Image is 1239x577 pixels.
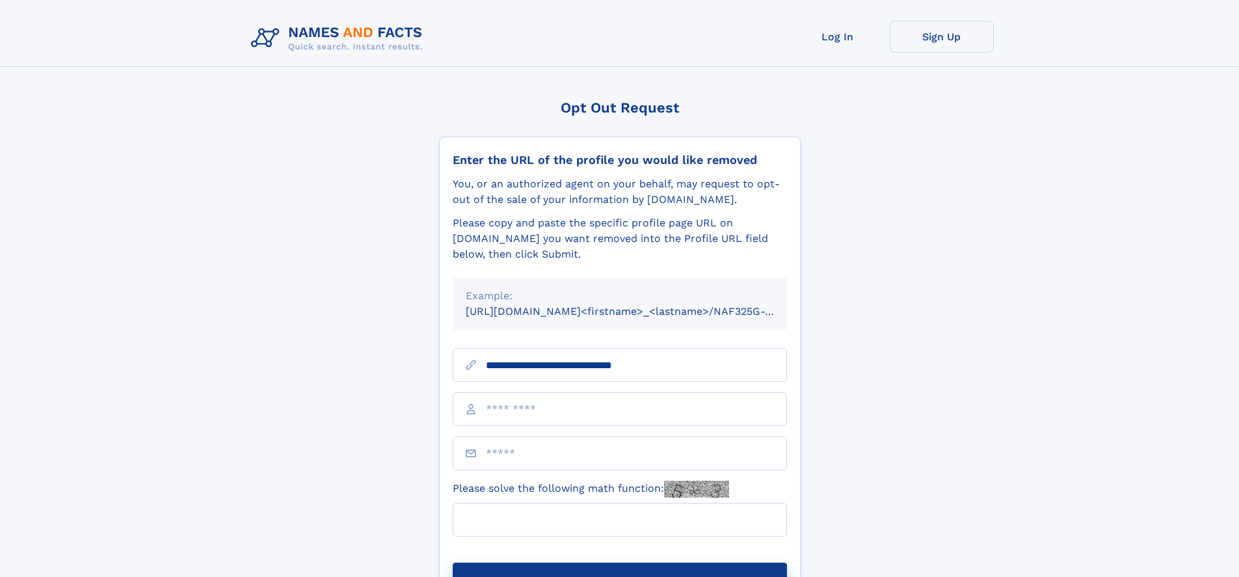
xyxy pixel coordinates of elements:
div: Please copy and paste the specific profile page URL on [DOMAIN_NAME] you want removed into the Pr... [453,215,787,262]
div: Enter the URL of the profile you would like removed [453,153,787,167]
label: Please solve the following math function: [453,481,729,498]
div: You, or an authorized agent on your behalf, may request to opt-out of the sale of your informatio... [453,176,787,208]
div: Opt Out Request [439,100,801,116]
img: Logo Names and Facts [246,21,433,56]
a: Log In [786,21,890,53]
small: [URL][DOMAIN_NAME]<firstname>_<lastname>/NAF325G-xxxxxxxx [466,305,812,317]
a: Sign Up [890,21,994,53]
div: Example: [466,288,774,304]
